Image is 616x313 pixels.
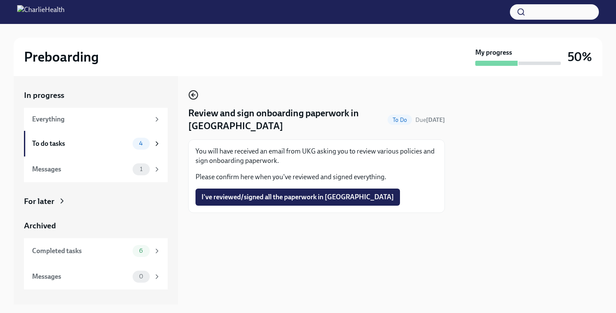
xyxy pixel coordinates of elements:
[32,165,129,174] div: Messages
[388,117,412,123] span: To Do
[188,107,384,133] h4: Review and sign onboarding paperwork in [GEOGRAPHIC_DATA]
[17,5,65,19] img: CharlieHealth
[24,156,168,182] a: Messages1
[32,115,150,124] div: Everything
[134,140,148,147] span: 4
[24,108,168,131] a: Everything
[568,49,592,65] h3: 50%
[134,248,148,254] span: 6
[195,172,438,182] p: Please confirm here when you've reviewed and signed everything.
[415,116,445,124] span: Due
[415,116,445,124] span: October 20th, 2025 08:00
[426,116,445,124] strong: [DATE]
[24,48,99,65] h2: Preboarding
[135,166,148,172] span: 1
[24,220,168,231] a: Archived
[134,273,148,280] span: 0
[475,48,512,57] strong: My progress
[195,147,438,165] p: You will have received an email from UKG asking you to review various policies and sign onboardin...
[24,238,168,264] a: Completed tasks6
[32,139,129,148] div: To do tasks
[24,264,168,289] a: Messages0
[24,131,168,156] a: To do tasks4
[32,272,129,281] div: Messages
[201,193,394,201] span: I've reviewed/signed all the paperwork in [GEOGRAPHIC_DATA]
[32,246,129,256] div: Completed tasks
[24,196,168,207] a: For later
[195,189,400,206] button: I've reviewed/signed all the paperwork in [GEOGRAPHIC_DATA]
[24,196,54,207] div: For later
[24,90,168,101] a: In progress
